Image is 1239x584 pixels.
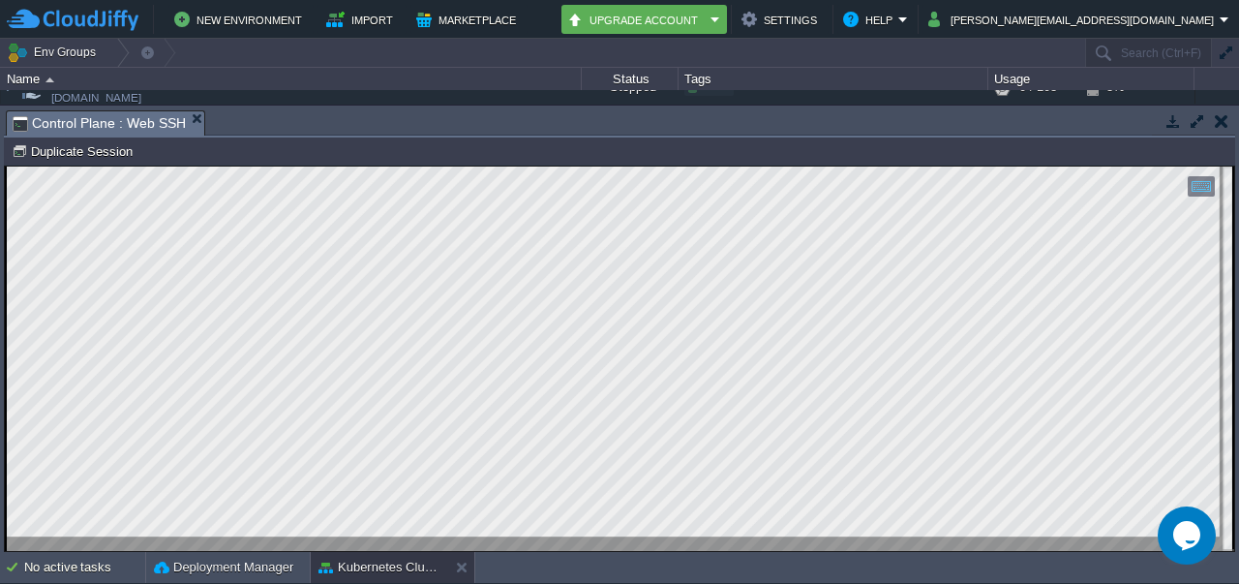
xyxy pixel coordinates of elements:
button: Settings [741,8,823,31]
button: Deployment Manager [154,558,293,577]
button: New Environment [174,8,308,31]
button: Env Groups [7,39,103,66]
button: Kubernetes Cluster [318,558,440,577]
a: [DOMAIN_NAME] [51,88,141,108]
button: Marketplace [416,8,522,31]
button: Duplicate Session [12,142,138,160]
div: No active tasks [24,552,145,583]
button: [PERSON_NAME][EMAIL_ADDRESS][DOMAIN_NAME] [928,8,1220,31]
div: Name [2,68,581,90]
div: Usage [989,68,1194,90]
span: Control Plane : Web SSH [13,111,186,136]
div: Tags [680,68,987,90]
button: Help [843,8,898,31]
img: CloudJiffy [7,8,138,32]
button: Import [326,8,399,31]
iframe: chat widget [1158,507,1220,565]
div: Status [583,68,678,90]
button: Upgrade Account [567,8,705,31]
img: AMDAwAAAACH5BAEAAAAALAAAAAABAAEAAAICRAEAOw== [45,77,54,82]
